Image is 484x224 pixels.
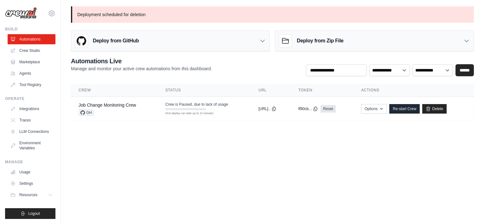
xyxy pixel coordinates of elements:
a: Agents [8,68,55,78]
p: Manage and monitor your active crew automations from this dashboard. [71,65,212,72]
a: Usage [8,167,55,177]
button: Logout [5,208,55,219]
img: Logo [5,7,37,19]
div: Manage [5,159,55,165]
span: Logout [28,211,40,216]
h3: Deploy from GitHub [93,37,139,45]
button: ff90cb... [298,106,318,111]
div: First deploy can take up to 10 minutes [165,111,206,116]
span: Resources [19,192,37,197]
h3: Deploy from Zip File [297,37,343,45]
a: Marketplace [8,57,55,67]
a: Re-start Crew [389,104,420,114]
a: Reset [321,105,335,113]
a: Integrations [8,104,55,114]
a: Tool Registry [8,80,55,90]
div: Operate [5,96,55,101]
button: Options [361,104,387,114]
a: Traces [8,115,55,125]
th: Token [291,84,353,97]
p: Deployment scheduled for deletion [71,6,474,23]
th: URL [251,84,291,97]
span: Crew is Paused, due to lack of usage [165,102,228,107]
span: GH [79,109,94,116]
button: Resources [8,190,55,200]
th: Crew [71,84,158,97]
a: LLM Connections [8,127,55,137]
h2: Automations Live [71,57,212,65]
a: Crew Studio [8,46,55,56]
a: Automations [8,34,55,44]
div: Build [5,27,55,32]
th: Actions [353,84,474,97]
th: Status [158,84,251,97]
img: GitHub Logo [75,34,88,47]
a: Delete [422,104,447,114]
a: Environment Variables [8,138,55,153]
a: Job Change Monitoring Crew [79,103,136,108]
a: Settings [8,178,55,189]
